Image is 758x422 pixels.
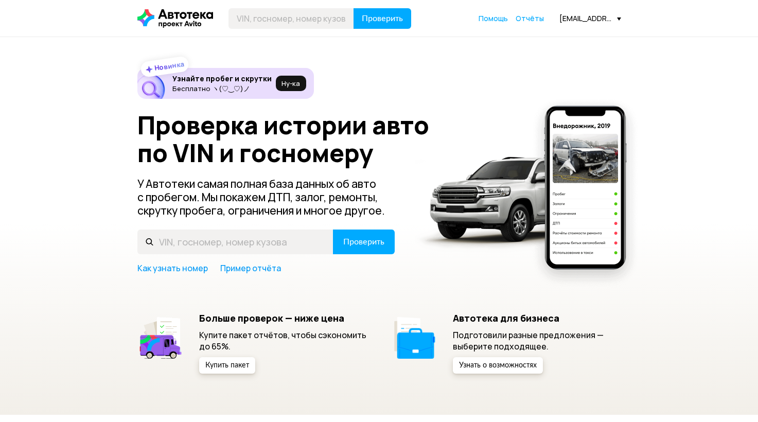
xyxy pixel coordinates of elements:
span: Отчёты [516,13,544,23]
input: VIN, госномер, номер кузова [228,8,354,29]
a: Пример отчёта [220,262,281,274]
div: [EMAIL_ADDRESS][DOMAIN_NAME] [559,13,621,23]
p: Бесплатно ヽ(♡‿♡)ノ [172,84,272,93]
p: У Автотеки самая полная база данных об авто с пробегом. Мы покажем ДТП, залог, ремонты, скрутку п... [137,177,396,217]
span: Помощь [479,13,508,23]
p: Купите пакет отчётов, чтобы сэкономить до 65%. [199,329,367,352]
a: Как узнать номер [137,262,208,274]
span: Проверить [362,14,403,23]
span: Узнать о возможностях [459,362,537,369]
button: Проверить [354,8,411,29]
input: VIN, госномер, номер кузова [137,230,333,254]
span: Купить пакет [205,362,249,369]
button: Проверить [333,230,395,254]
button: Узнать о возможностях [453,357,543,374]
strong: Новинка [153,59,185,73]
h1: Проверка истории авто по VIN и госномеру [137,111,445,167]
span: Ну‑ка [281,79,300,87]
a: Отчёты [516,13,544,24]
h6: Узнайте пробег и скрутки [172,74,272,83]
h5: Автотека для бизнеса [453,312,621,324]
a: Помощь [479,13,508,24]
h5: Больше проверок — ниже цена [199,312,367,324]
p: Подготовили разные предложения — выберите подходящее. [453,329,621,352]
button: Купить пакет [199,357,255,374]
span: Проверить [343,238,384,246]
